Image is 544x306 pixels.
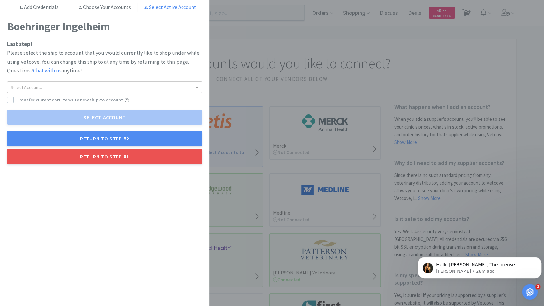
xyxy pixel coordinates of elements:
[7,19,202,33] h1: Boehringer Ingelheim
[535,284,540,289] span: 2
[78,4,82,10] span: 2.
[7,149,202,164] button: Return to Step #1
[17,96,123,103] span: Transfer current cart items to new ship-to account
[415,244,544,289] iframe: Intercom notifications message
[19,4,23,10] span: 1.
[33,67,61,74] a: Chat with us
[6,3,72,12] div: Add Credentials
[7,49,202,75] p: Please select the ship to account that you would currently like to shop under while using Vetcove...
[144,4,148,10] span: 3.
[137,3,203,12] div: Select Active Account
[72,3,138,12] div: Choose Your Accounts
[7,131,202,146] button: Return to Step #2
[522,284,538,300] iframe: Intercom live chat
[7,82,202,93] div: Select Account...
[7,41,32,48] strong: Last step!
